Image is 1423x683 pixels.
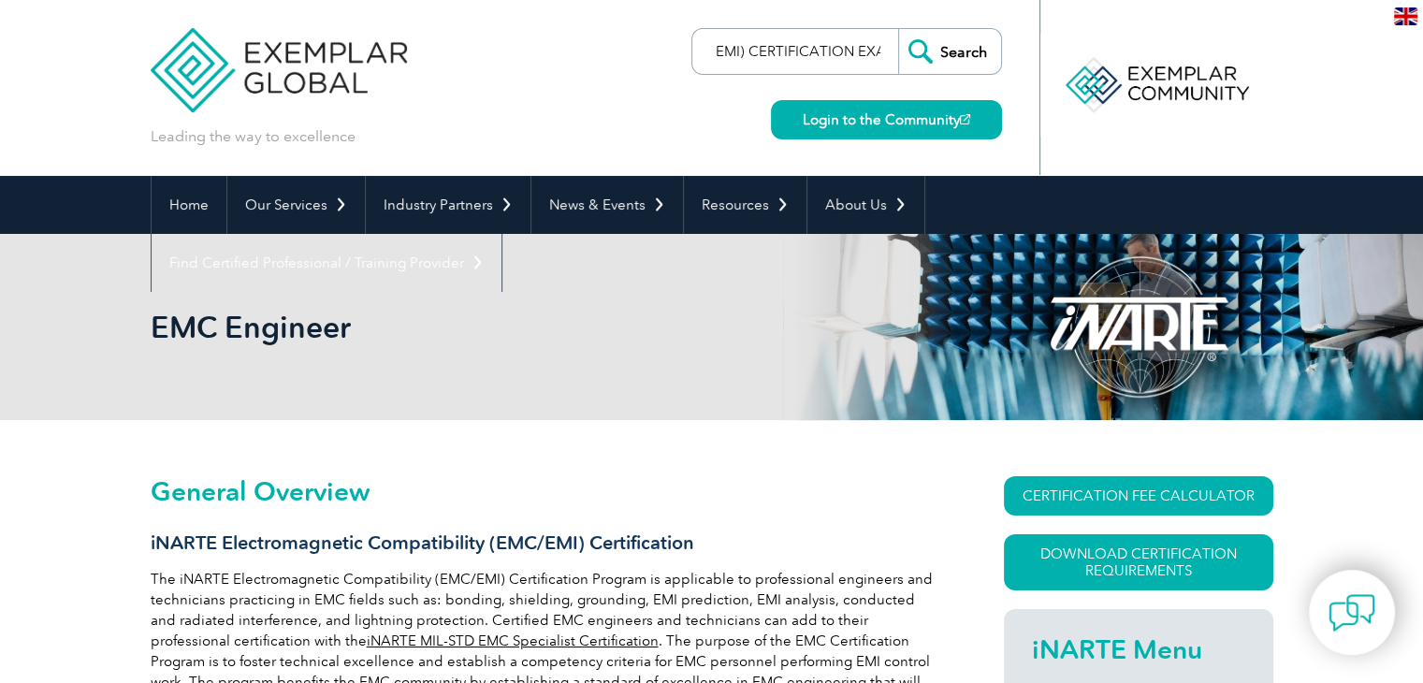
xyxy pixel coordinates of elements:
[684,176,806,234] a: Resources
[807,176,924,234] a: About Us
[1329,589,1375,636] img: contact-chat.png
[1004,534,1273,590] a: Download Certification Requirements
[531,176,683,234] a: News & Events
[366,176,530,234] a: Industry Partners
[227,176,365,234] a: Our Services
[960,114,970,124] img: open_square.png
[898,29,1001,74] input: Search
[1004,476,1273,516] a: CERTIFICATION FEE CALCULATOR
[151,531,937,555] h3: iNARTE Electromagnetic Compatibility (EMC/EMI) Certification
[771,100,1002,139] a: Login to the Community
[152,234,501,292] a: Find Certified Professional / Training Provider
[151,309,869,345] h1: EMC Engineer
[1032,634,1245,664] h2: iNARTE Menu
[152,176,226,234] a: Home
[151,126,356,147] p: Leading the way to excellence
[1394,7,1417,25] img: en
[367,632,659,649] a: iNARTE MIL-STD EMC Specialist Certification
[151,476,937,506] h2: General Overview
